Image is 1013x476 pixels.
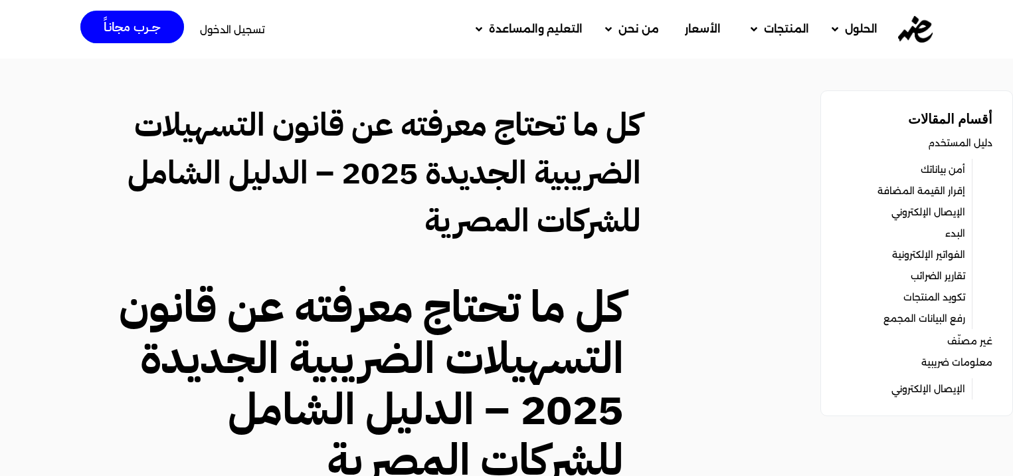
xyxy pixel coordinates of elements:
[462,12,592,47] a: التعليم والمساعدة
[818,12,887,47] a: الحلول
[903,288,965,306] a: تكويد المنتجات
[668,12,737,47] a: الأسعار
[489,21,583,37] span: التعليم والمساعدة
[685,21,721,37] span: الأسعار
[892,245,965,264] a: الفواتير الإلكترونية
[737,12,818,47] a: المنتجات
[908,110,992,128] strong: أقسام المقالات
[764,21,809,37] span: المنتجات
[104,21,161,33] span: جــرب مجانـاً
[928,134,992,152] a: دليل المستخدم
[618,21,659,37] span: من نحن
[80,11,184,43] a: جــرب مجانـاً
[883,309,965,328] a: رفع البيانات المجمع
[911,267,965,285] a: تقارير الضرائب
[125,101,641,245] h2: كل ما تحتاج معرفته عن قانون التسهيلات الضريبية الجديدة 2025 – الدليل الشامل للشركات المصرية
[877,181,965,200] a: إقرار القيمة المضافة
[891,380,965,398] a: الإيصال الإلكتروني
[200,25,265,35] a: تسجيل الدخول
[921,160,965,179] a: أمن بياناتك
[845,21,877,37] span: الحلول
[891,203,965,221] a: الإيصال الإلكتروني
[592,12,668,47] a: من نحن
[921,353,992,372] a: معلومات ضريبية
[898,16,933,43] img: eDariba
[945,224,965,243] a: البدء
[947,332,992,350] a: غير مصنّف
